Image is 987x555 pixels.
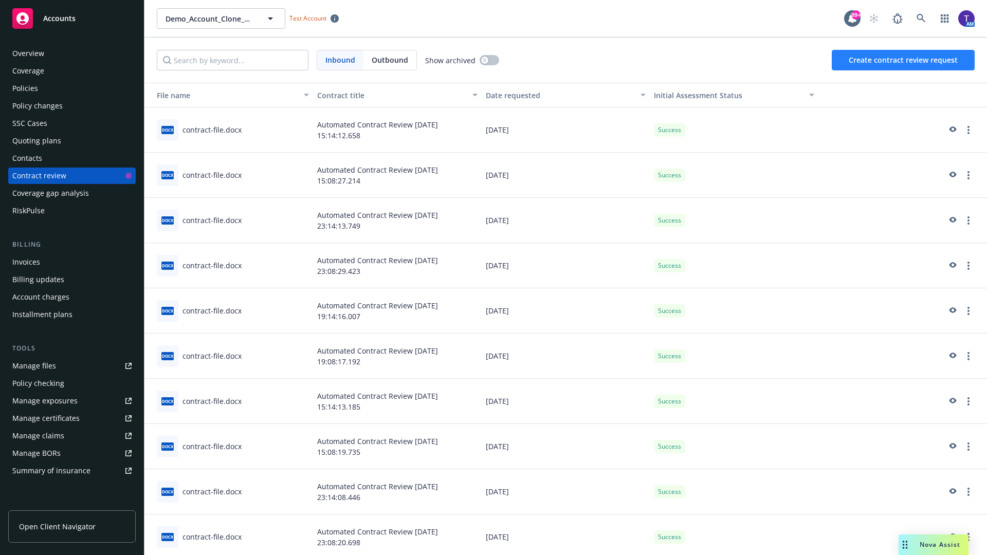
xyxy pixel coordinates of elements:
[8,499,136,510] div: Analytics hub
[313,424,482,469] div: Automated Contract Review [DATE] 15:08:19.735
[658,306,681,316] span: Success
[313,198,482,243] div: Automated Contract Review [DATE] 23:14:13.749
[12,428,64,444] div: Manage claims
[832,50,975,70] button: Create contract review request
[8,63,136,79] a: Coverage
[12,289,69,305] div: Account charges
[658,442,681,451] span: Success
[658,125,681,135] span: Success
[313,153,482,198] div: Automated Contract Review [DATE] 15:08:27.214
[8,410,136,427] a: Manage certificates
[8,80,136,97] a: Policies
[658,397,681,406] span: Success
[946,395,958,408] a: preview
[12,393,78,409] div: Manage exposures
[654,90,803,101] div: Toggle SortBy
[12,375,64,392] div: Policy checking
[12,254,40,270] div: Invoices
[8,202,136,219] a: RiskPulse
[149,90,298,101] div: Toggle SortBy
[149,90,298,101] div: File name
[8,133,136,149] a: Quoting plans
[325,54,355,65] span: Inbound
[962,260,975,272] a: more
[8,289,136,305] a: Account charges
[962,395,975,408] a: more
[12,115,47,132] div: SSC Cases
[157,50,308,70] input: Search by keyword...
[182,486,242,497] div: contract-file.docx
[12,168,66,184] div: Contract review
[8,393,136,409] a: Manage exposures
[12,462,90,479] div: Summary of insurance
[12,271,64,288] div: Billing updates
[486,90,635,101] div: Date requested
[313,334,482,379] div: Automated Contract Review [DATE] 19:08:17.192
[8,168,136,184] a: Contract review
[946,531,958,543] a: preview
[8,115,136,132] a: SSC Cases
[899,534,911,555] div: Drag to move
[317,90,466,101] div: Contract title
[12,98,63,114] div: Policy changes
[313,83,482,107] button: Contract title
[482,198,650,243] div: [DATE]
[161,533,174,541] span: docx
[161,397,174,405] span: docx
[161,442,174,450] span: docx
[899,534,968,555] button: Nova Assist
[887,8,908,29] a: Report a Bug
[8,462,136,479] a: Summary of insurance
[289,14,326,23] span: Test Account
[962,486,975,498] a: more
[962,531,975,543] a: more
[864,8,884,29] a: Start snowing
[658,261,681,270] span: Success
[946,350,958,362] a: preview
[482,153,650,198] div: [DATE]
[482,288,650,334] div: [DATE]
[962,169,975,181] a: more
[851,10,861,20] div: 99+
[161,216,174,224] span: docx
[12,306,72,323] div: Installment plans
[958,10,975,27] img: photo
[313,379,482,424] div: Automated Contract Review [DATE] 15:14:13.185
[946,305,958,317] a: preview
[8,343,136,354] div: Tools
[946,169,958,181] a: preview
[946,260,958,272] a: preview
[161,488,174,495] span: docx
[161,262,174,269] span: docx
[849,55,958,65] span: Create contract review request
[182,260,242,271] div: contract-file.docx
[161,307,174,314] span: docx
[182,305,242,316] div: contract-file.docx
[8,150,136,166] a: Contacts
[363,50,416,70] span: Outbound
[482,243,650,288] div: [DATE]
[12,410,80,427] div: Manage certificates
[658,532,681,542] span: Success
[166,13,254,24] span: Demo_Account_Clone_QA_CR_Tests_Prospect
[372,54,408,65] span: Outbound
[8,254,136,270] a: Invoices
[8,271,136,288] a: Billing updates
[182,531,242,542] div: contract-file.docx
[911,8,931,29] a: Search
[658,351,681,361] span: Success
[8,98,136,114] a: Policy changes
[313,469,482,514] div: Automated Contract Review [DATE] 23:14:08.446
[12,202,45,219] div: RiskPulse
[482,83,650,107] button: Date requested
[658,171,681,180] span: Success
[12,150,42,166] div: Contacts
[161,171,174,179] span: docx
[8,306,136,323] a: Installment plans
[962,305,975,317] a: more
[12,133,61,149] div: Quoting plans
[946,214,958,227] a: preview
[654,90,742,100] span: Initial Assessment Status
[12,445,61,461] div: Manage BORs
